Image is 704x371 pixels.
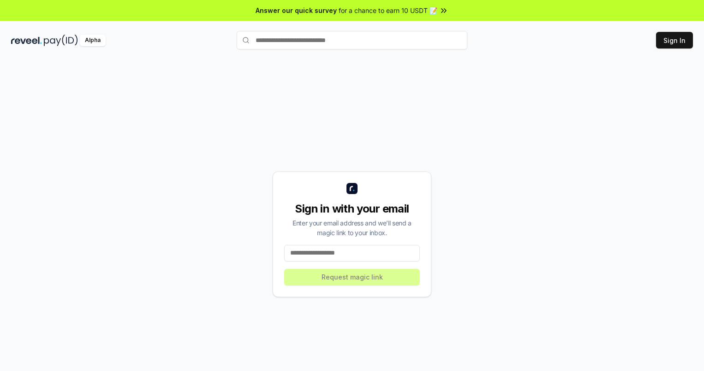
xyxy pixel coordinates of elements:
span: Answer our quick survey [256,6,337,15]
img: logo_small [346,183,358,194]
div: Alpha [80,35,106,46]
div: Sign in with your email [284,201,420,216]
img: reveel_dark [11,35,42,46]
button: Sign In [656,32,693,49]
span: for a chance to earn 10 USDT 📝 [339,6,437,15]
img: pay_id [44,35,78,46]
div: Enter your email address and we’ll send a magic link to your inbox. [284,218,420,237]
